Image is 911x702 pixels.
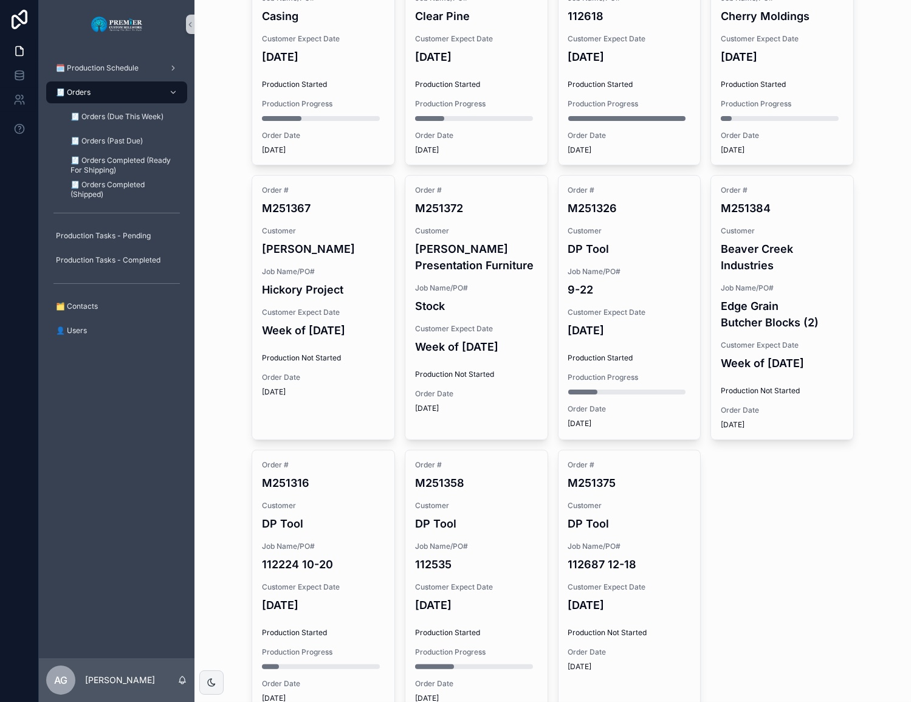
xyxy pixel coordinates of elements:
span: Customer [262,501,385,511]
span: Production Progress [415,647,538,657]
span: Order Date [262,131,385,140]
span: 🧾 Orders [56,88,91,97]
h4: M251375 [568,475,691,491]
span: Order # [415,460,538,470]
h4: [DATE] [415,597,538,613]
span: Order Date [415,679,538,689]
a: Order #M251372Customer[PERSON_NAME] Presentation FurnitureJob Name/PO#StockCustomer Expect DateWe... [405,175,548,440]
h4: Week of [DATE] [415,339,538,355]
span: Production Progress [262,647,385,657]
h4: Stock [415,298,538,314]
span: Job Name/PO# [721,283,844,293]
span: [DATE] [568,662,691,672]
a: Order #M251384CustomerBeaver Creek IndustriesJob Name/PO#Edge Grain Butcher Blocks (2)Customer Ex... [710,175,854,440]
a: 🧾 Orders (Due This Week) [61,106,187,128]
span: Customer Expect Date [262,34,385,44]
span: Order Date [568,131,691,140]
h4: DP Tool [415,515,538,532]
h4: M251367 [262,200,385,216]
span: AG [54,673,67,687]
span: Production Started [568,80,691,89]
span: Customer Expect Date [721,34,844,44]
span: Production Progress [721,99,844,109]
h4: [PERSON_NAME] Presentation Furniture [415,241,538,274]
h4: 112618 [568,8,691,24]
span: Customer [415,226,538,236]
span: 👤 Users [56,326,87,336]
span: Customer Expect Date [415,324,538,334]
span: 🗂️ Contacts [56,301,98,311]
h4: 112224 10-20 [262,556,385,573]
span: Order Date [721,405,844,415]
span: Customer [568,501,691,511]
span: Production Progress [568,99,691,109]
h4: Beaver Creek Industries [721,241,844,274]
span: Order # [568,185,691,195]
span: Production Started [262,628,385,638]
span: Customer Expect Date [415,582,538,592]
span: Order Date [415,131,538,140]
h4: Week of [DATE] [262,322,385,339]
h4: M251372 [415,200,538,216]
h4: [DATE] [262,597,385,613]
a: Order #M251326CustomerDP ToolJob Name/PO#9-22Customer Expect Date[DATE]Production StartedProducti... [558,175,701,440]
a: 🧾 Orders (Past Due) [61,130,187,152]
h4: DP Tool [262,515,385,532]
h4: M251358 [415,475,538,491]
span: 🧾 Orders (Past Due) [70,136,143,146]
span: Order # [262,185,385,195]
span: 🧾 Orders (Due This Week) [70,112,163,122]
span: Customer [262,226,385,236]
span: Order Date [568,404,691,414]
span: Order Date [568,647,691,657]
span: Customer Expect Date [721,340,844,350]
h4: M251326 [568,200,691,216]
h4: Casing [262,8,385,24]
a: 🧾 Orders [46,81,187,103]
span: Job Name/PO# [568,267,691,277]
span: [DATE] [568,419,691,428]
span: Customer Expect Date [262,308,385,317]
span: Production Started [415,80,538,89]
h4: Hickory Project [262,281,385,298]
p: [PERSON_NAME] [85,674,155,686]
span: Job Name/PO# [568,542,691,551]
span: Customer [568,226,691,236]
span: Order Date [721,131,844,140]
h4: 9-22 [568,281,691,298]
div: scrollable content [39,49,194,357]
span: Production Progress [568,373,691,382]
h4: [DATE] [568,597,691,613]
h4: [PERSON_NAME] [262,241,385,257]
h4: [DATE] [568,49,691,65]
span: Production Not Started [568,628,691,638]
a: 👤 Users [46,320,187,342]
a: 🧾 Orders Completed (Shipped) [61,179,187,201]
h4: DP Tool [568,515,691,532]
span: Production Not Started [262,353,385,363]
span: Order Date [415,389,538,399]
span: Order # [721,185,844,195]
h4: [DATE] [568,322,691,339]
span: Order Date [262,679,385,689]
span: Production Not Started [415,370,538,379]
span: [DATE] [568,145,691,155]
a: 🧾 Orders Completed (Ready For Shipping) [61,154,187,176]
h4: [DATE] [262,49,385,65]
h4: 112535 [415,556,538,573]
span: Customer Expect Date [415,34,538,44]
span: Job Name/PO# [262,542,385,551]
h4: Clear Pine [415,8,538,24]
h4: [DATE] [721,49,844,65]
span: Job Name/PO# [415,283,538,293]
span: Production Progress [262,99,385,109]
a: Order #M251367Customer[PERSON_NAME]Job Name/PO#Hickory ProjectCustomer Expect DateWeek of [DATE]P... [252,175,395,440]
h4: DP Tool [568,241,691,257]
span: Job Name/PO# [262,267,385,277]
h4: 112687 12-18 [568,556,691,573]
span: 🧾 Orders Completed (Shipped) [70,180,175,199]
span: Customer Expect Date [568,582,691,592]
span: [DATE] [415,404,538,413]
span: [DATE] [415,145,538,155]
a: Production Tasks - Completed [46,249,187,271]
